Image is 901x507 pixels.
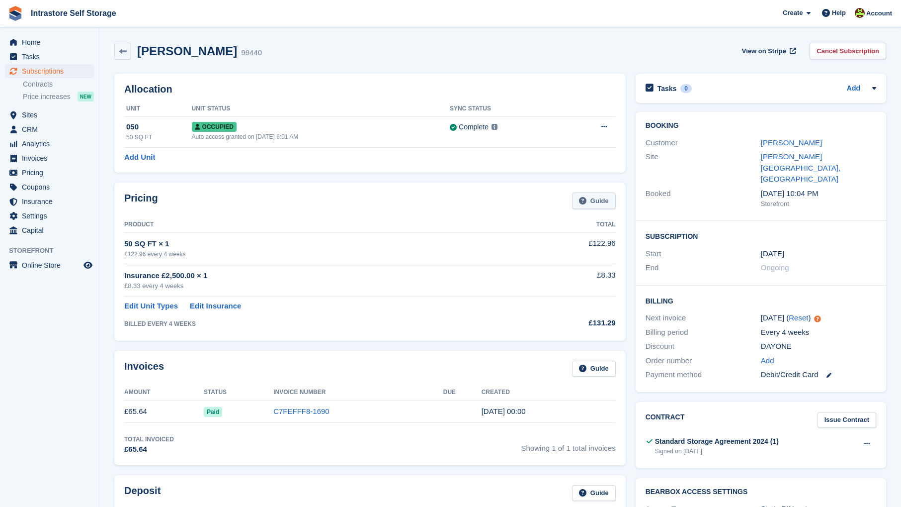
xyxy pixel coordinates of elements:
div: Auto access granted on [DATE] 6:01 AM [192,132,450,141]
span: Sites [22,108,82,122]
div: Booked [646,188,761,209]
div: [DATE] 10:04 PM [761,188,876,200]
a: Issue Contract [818,412,876,428]
a: Guide [572,361,616,377]
h2: Deposit [124,485,161,502]
a: Intrastore Self Storage [27,5,120,21]
a: Reset [789,313,808,322]
a: menu [5,137,94,151]
img: stora-icon-8386f47178a22dfd0bd8f6a31ec36ba5ce8667c1dd55bd0f319d3a0aa187defe.svg [8,6,23,21]
a: menu [5,35,94,49]
td: £122.96 [524,232,616,264]
h2: Allocation [124,84,616,95]
a: menu [5,108,94,122]
span: Online Store [22,258,82,272]
div: 050 [126,121,192,133]
span: Settings [22,209,82,223]
div: £122.96 every 4 weeks [124,250,524,259]
a: Add [847,83,860,95]
a: menu [5,258,94,272]
h2: Booking [646,122,876,130]
div: NEW [78,92,94,101]
time: 2025-07-31 23:00:25 UTC [482,407,526,415]
a: menu [5,209,94,223]
div: Signed on [DATE] [655,447,779,456]
span: Subscriptions [22,64,82,78]
span: Invoices [22,151,82,165]
a: [PERSON_NAME][GEOGRAPHIC_DATA], [GEOGRAPHIC_DATA] [761,152,840,183]
th: Amount [124,385,204,401]
a: Guide [572,485,616,502]
span: Coupons [22,180,82,194]
span: Occupied [192,122,237,132]
div: 50 SQ FT × 1 [124,238,524,250]
th: Unit Status [192,101,450,117]
span: Paid [204,407,222,417]
h2: [PERSON_NAME] [137,44,237,58]
div: £65.64 [124,444,174,455]
span: Analytics [22,137,82,151]
a: Price increases NEW [23,91,94,102]
th: Invoice Number [273,385,443,401]
a: [PERSON_NAME] [761,138,822,147]
td: £8.33 [524,264,616,297]
span: Insurance [22,195,82,208]
div: Insurance £2,500.00 × 1 [124,270,524,282]
span: CRM [22,122,82,136]
div: Tooltip anchor [813,314,822,323]
h2: Pricing [124,193,158,209]
span: Create [783,8,803,18]
div: Every 4 weeks [761,327,876,338]
a: menu [5,50,94,64]
img: Emily Clark [855,8,865,18]
div: £8.33 every 4 weeks [124,281,524,291]
span: Showing 1 of 1 total invoices [521,435,616,455]
a: Cancel Subscription [810,43,886,59]
a: menu [5,151,94,165]
div: Discount [646,341,761,352]
div: Total Invoiced [124,435,174,444]
th: Due [443,385,482,401]
a: View on Stripe [738,43,798,59]
a: Preview store [82,259,94,271]
a: Add Unit [124,152,155,163]
div: Payment method [646,369,761,381]
a: C7FEFFF8-1690 [273,407,329,415]
time: 2025-07-31 23:00:00 UTC [761,248,784,260]
a: menu [5,180,94,194]
h2: Tasks [657,84,677,93]
a: Edit Unit Types [124,301,178,312]
div: Customer [646,137,761,149]
div: Standard Storage Agreement 2024 (1) [655,436,779,447]
span: Capital [22,223,82,237]
span: Tasks [22,50,82,64]
span: Pricing [22,166,82,180]
a: menu [5,166,94,180]
h2: Invoices [124,361,164,377]
div: Order number [646,355,761,367]
div: Debit/Credit Card [761,369,876,381]
th: Unit [124,101,192,117]
span: Home [22,35,82,49]
h2: BearBox Access Settings [646,488,876,496]
th: Created [482,385,616,401]
div: 0 [680,84,692,93]
div: Next invoice [646,312,761,324]
th: Status [204,385,273,401]
a: Edit Insurance [190,301,241,312]
div: BILLED EVERY 4 WEEKS [124,319,524,328]
th: Total [524,217,616,233]
td: £65.64 [124,401,204,423]
div: Billing period [646,327,761,338]
div: [DATE] ( ) [761,312,876,324]
div: 50 SQ FT [126,133,192,142]
a: Guide [572,193,616,209]
h2: Billing [646,296,876,305]
th: Sync Status [450,101,565,117]
span: Ongoing [761,263,789,272]
h2: Subscription [646,231,876,241]
a: Contracts [23,80,94,89]
div: DAYONE [761,341,876,352]
div: Start [646,248,761,260]
span: Storefront [9,246,99,256]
